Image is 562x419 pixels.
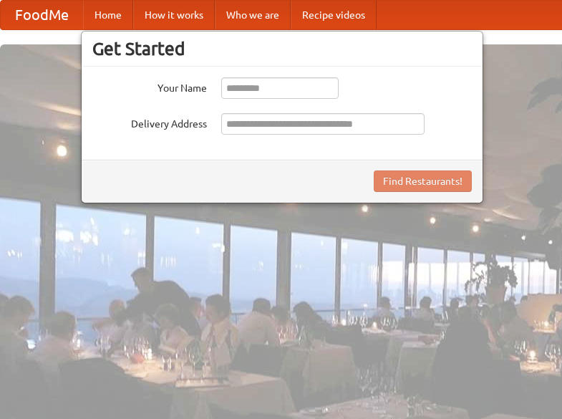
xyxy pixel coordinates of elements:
[1,1,83,29] a: FoodMe
[133,1,215,29] a: How it works
[374,170,472,192] button: Find Restaurants!
[92,77,207,95] label: Your Name
[83,1,133,29] a: Home
[92,113,207,131] label: Delivery Address
[291,1,377,29] a: Recipe videos
[92,38,472,59] h3: Get Started
[215,1,291,29] a: Who we are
